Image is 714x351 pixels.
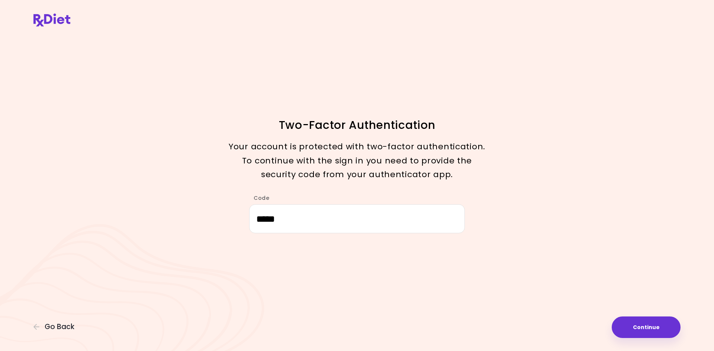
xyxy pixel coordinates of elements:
[33,323,78,331] button: Go Back
[612,316,681,338] button: Continue
[33,13,70,26] img: RxDiet
[249,194,270,202] label: Code
[45,323,74,331] span: Go Back
[227,118,487,132] h1: Two-Factor Authentication
[227,140,487,181] p: Your account is protected with two-factor authentication. To continue with the sign in you need t...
